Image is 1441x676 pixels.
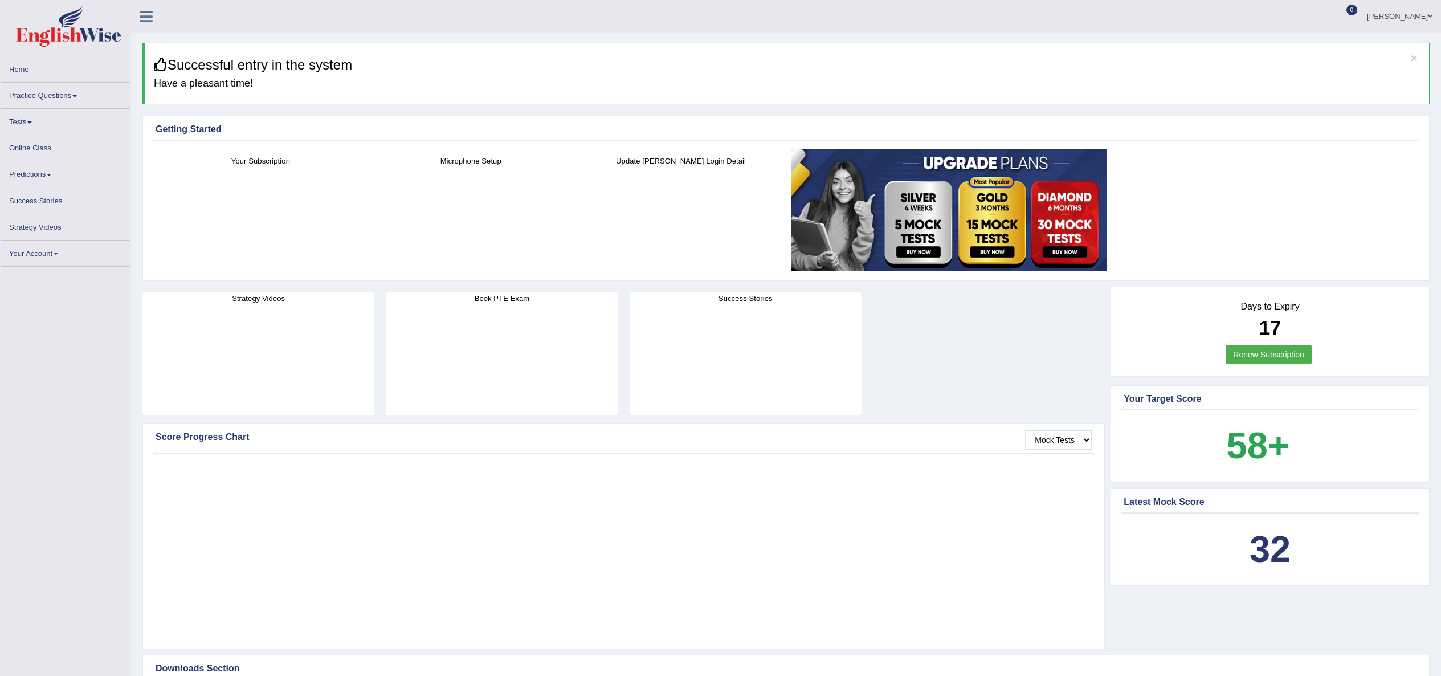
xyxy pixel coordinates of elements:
[1227,425,1289,466] b: 58+
[1,56,130,79] a: Home
[386,292,618,304] h4: Book PTE Exam
[1346,5,1358,15] span: 0
[1124,392,1416,406] div: Your Target Score
[1,83,130,105] a: Practice Questions
[1,161,130,184] a: Predictions
[1124,302,1416,312] h4: Days to Expiry
[1411,52,1418,64] button: ×
[156,123,1416,136] div: Getting Started
[791,149,1107,271] img: small5.jpg
[1226,345,1312,364] a: Renew Subscription
[161,155,360,167] h4: Your Subscription
[1250,528,1291,570] b: 32
[142,292,374,304] h4: Strategy Videos
[156,430,1092,444] div: Score Progress Chart
[1124,495,1416,509] div: Latest Mock Score
[1,188,130,210] a: Success Stories
[372,155,570,167] h4: Microphone Setup
[1,135,130,157] a: Online Class
[630,292,862,304] h4: Success Stories
[1,241,130,263] a: Your Account
[1259,316,1281,339] b: 17
[582,155,781,167] h4: Update [PERSON_NAME] Login Detail
[156,662,1416,675] div: Downloads Section
[154,78,1420,89] h4: Have a pleasant time!
[1,109,130,131] a: Tests
[154,58,1420,72] h3: Successful entry in the system
[1,214,130,237] a: Strategy Videos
